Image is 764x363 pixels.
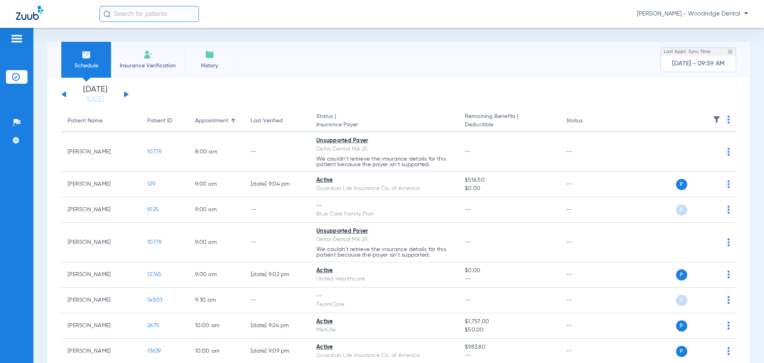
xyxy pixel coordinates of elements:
[560,172,614,197] td: --
[465,149,471,155] span: --
[316,343,452,351] div: Active
[316,292,452,300] div: --
[189,132,244,172] td: 8:00 AM
[147,207,159,212] span: 8125
[316,202,452,210] div: --
[316,184,452,193] div: Guardian Life Insurance Co. of America
[244,223,310,262] td: --
[465,176,553,184] span: $516.50
[316,235,452,244] div: Delta Dental MA 25
[147,272,161,277] span: 12765
[316,156,452,167] p: We couldn’t retrieve the insurance details for this patient because the payer isn’t supported.
[316,326,452,334] div: MetLife
[61,132,141,172] td: [PERSON_NAME]
[560,288,614,313] td: --
[465,267,553,275] span: $0.00
[316,300,452,309] div: TeamCare
[727,180,730,188] img: group-dot-blue.svg
[713,116,721,124] img: filter.svg
[316,121,452,129] span: Insurance Payer
[465,275,553,283] span: --
[316,318,452,326] div: Active
[316,227,452,235] div: Unsupported Payer
[16,6,43,20] img: Zuub Logo
[103,10,111,18] img: Search Icon
[195,117,228,125] div: Appointment
[727,347,730,355] img: group-dot-blue.svg
[61,197,141,223] td: [PERSON_NAME]
[465,297,471,303] span: --
[676,320,687,332] span: P
[316,210,452,218] div: Blue Care Family Plan
[67,62,105,70] span: Schedule
[727,206,730,214] img: group-dot-blue.svg
[664,48,711,56] span: Last Appt. Sync Time:
[676,346,687,357] span: P
[465,239,471,245] span: --
[465,318,553,326] span: $1,757.00
[465,207,471,212] span: --
[71,86,119,103] li: [DATE]
[191,62,228,70] span: History
[147,181,155,187] span: 129
[560,197,614,223] td: --
[189,172,244,197] td: 9:00 AM
[251,117,283,125] div: Last Verified
[244,262,310,288] td: [DATE] 9:02 PM
[68,117,134,125] div: Patient Name
[727,148,730,156] img: group-dot-blue.svg
[147,323,159,328] span: 2675
[727,271,730,279] img: group-dot-blue.svg
[147,239,162,245] span: 10779
[147,297,162,303] span: 14503
[61,288,141,313] td: [PERSON_NAME]
[637,10,748,18] span: [PERSON_NAME] - Woodridge Dental
[727,296,730,304] img: group-dot-blue.svg
[189,288,244,313] td: 9:30 AM
[61,223,141,262] td: [PERSON_NAME]
[147,117,182,125] div: Patient ID
[71,95,119,103] a: [DATE]
[143,50,153,59] img: Manual Insurance Verification
[189,223,244,262] td: 9:00 AM
[676,295,687,306] span: P
[205,50,214,59] img: History
[99,6,199,22] input: Search for patients
[189,262,244,288] td: 9:00 AM
[147,348,161,354] span: 13639
[727,322,730,330] img: group-dot-blue.svg
[560,110,614,132] th: Status
[727,116,730,124] img: group-dot-blue.svg
[458,110,559,132] th: Remaining Benefits |
[465,121,553,129] span: Deductible
[465,184,553,193] span: $0.00
[676,204,687,216] span: P
[316,145,452,153] div: Delta Dental MA 25
[147,149,162,155] span: 10779
[189,313,244,339] td: 10:00 AM
[676,179,687,190] span: P
[117,62,179,70] span: Insurance Verification
[61,172,141,197] td: [PERSON_NAME]
[560,262,614,288] td: --
[310,110,458,132] th: Status |
[727,238,730,246] img: group-dot-blue.svg
[316,267,452,275] div: Active
[672,60,725,68] span: [DATE] - 09:59 AM
[61,313,141,339] td: [PERSON_NAME]
[316,275,452,283] div: United Healthcare
[560,313,614,339] td: --
[244,172,310,197] td: [DATE] 9:04 PM
[147,117,172,125] div: Patient ID
[68,117,103,125] div: Patient Name
[676,269,687,281] span: P
[465,351,553,360] span: --
[244,132,310,172] td: --
[316,247,452,258] p: We couldn’t retrieve the insurance details for this patient because the payer isn’t supported.
[560,223,614,262] td: --
[727,49,733,55] img: last sync help info
[244,313,310,339] td: [DATE] 9:24 PM
[82,50,91,59] img: Schedule
[465,343,553,351] span: $983.80
[560,132,614,172] td: --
